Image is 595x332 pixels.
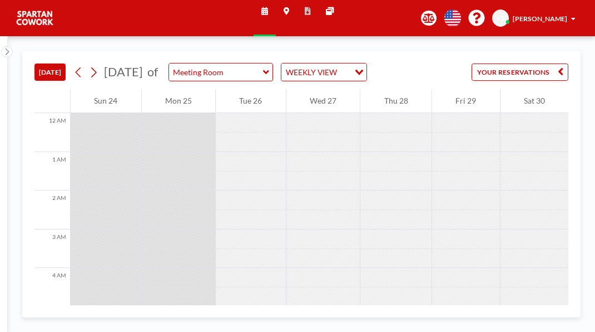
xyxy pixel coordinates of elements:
[16,8,54,28] img: organization-logo
[34,64,66,81] button: [DATE]
[497,14,505,22] span: KS
[513,14,567,23] span: [PERSON_NAME]
[472,64,568,81] button: YOUR RESERVATIONS
[34,268,70,307] div: 4 AM
[286,89,360,113] div: Wed 27
[104,65,143,79] span: [DATE]
[360,89,432,113] div: Thu 28
[340,66,348,79] input: Search for option
[34,191,70,230] div: 2 AM
[281,64,366,81] div: Search for option
[500,89,569,113] div: Sat 30
[284,66,339,79] span: WEEKLY VIEW
[216,89,286,113] div: Tue 26
[34,113,70,152] div: 12 AM
[432,89,500,113] div: Fri 29
[71,89,141,113] div: Sun 24
[34,230,70,268] div: 3 AM
[34,152,70,191] div: 1 AM
[147,65,158,80] span: of
[169,64,263,81] input: Meeting Room
[142,89,216,113] div: Mon 25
